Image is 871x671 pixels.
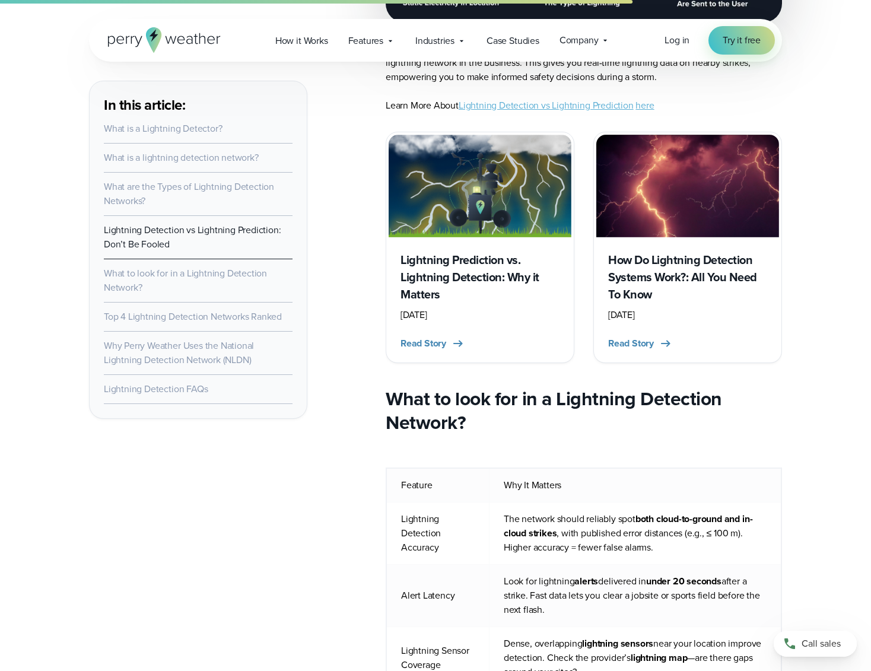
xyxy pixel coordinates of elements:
a: Log in [665,33,689,47]
a: Lightning Detection How Do Lightning Detection Systems Work?: All You Need To Know [DATE] Read Story [593,132,782,363]
img: Lightning Prediction vs. Lightning Detection [389,135,571,237]
td: Feature [386,468,489,503]
h2: What to look for in a Lightning Detection Network? [386,387,782,434]
a: What is a Lightning Detector? [104,122,222,135]
h3: In this article: [104,96,293,115]
a: Lightning Detection vs Lightning Prediction [459,98,634,112]
div: slideshow [386,132,782,363]
span: Features [348,34,383,48]
img: Lightning Detection [596,135,779,237]
strong: both cloud-to-ground and in-cloud strikes [504,512,752,540]
h3: Lightning Prediction vs. Lightning Detection: Why it Matters [400,252,560,303]
td: Lightning Detection Accuracy [386,503,489,565]
a: How it Works [265,28,338,53]
span: Company [560,33,599,47]
td: The network should reliably spot , with published error distances (e.g., ≤ 100 m). Higher accurac... [489,503,781,565]
td: Alert Latency [386,565,489,627]
strong: lightning map [631,651,687,664]
span: Case Studies [487,34,539,48]
a: Lightning Prediction vs. Lightning Detection Lightning Prediction vs. Lightning Detection: Why it... [386,132,574,363]
span: Call sales [802,637,841,651]
button: Read Story [608,336,673,351]
a: Try it free [708,26,775,55]
div: [DATE] [608,308,767,322]
td: Look for lightning delivered in after a strike. Fast data lets you clear a jobsite or sports fiel... [489,565,781,627]
a: Case Studies [476,28,549,53]
strong: alerts [574,574,598,588]
a: What are the Types of Lightning Detection Networks? [104,180,274,208]
a: Call sales [774,631,857,657]
a: Top 4 Lightning Detection Networks Ranked [104,310,282,323]
a: What to look for in a Lightning Detection Network? [104,266,267,294]
button: Read Story [400,336,465,351]
div: [DATE] [400,308,560,322]
h3: How Do Lightning Detection Systems Work?: All You Need To Know [608,252,767,303]
span: Read Story [608,336,654,351]
p: The good news? Perry Weather can lightning with incredible accuracy using the best lightning netw... [386,42,782,113]
span: Read Story [400,336,446,351]
span: Try it free [723,33,761,47]
td: Why It Matters [489,468,781,503]
a: Why Perry Weather Uses the National Lightning Detection Network (NLDN) [104,339,254,367]
a: Lightning Detection FAQs [104,382,208,396]
strong: under 20 seconds [646,574,721,588]
span: How it Works [275,34,328,48]
a: What is a lightning detection network? [104,151,259,164]
strong: lightning sensors [582,637,653,650]
span: Industries [415,34,454,48]
a: here [635,98,654,112]
a: Lightning Detection vs Lightning Prediction: Don’t Be Fooled [104,223,281,251]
